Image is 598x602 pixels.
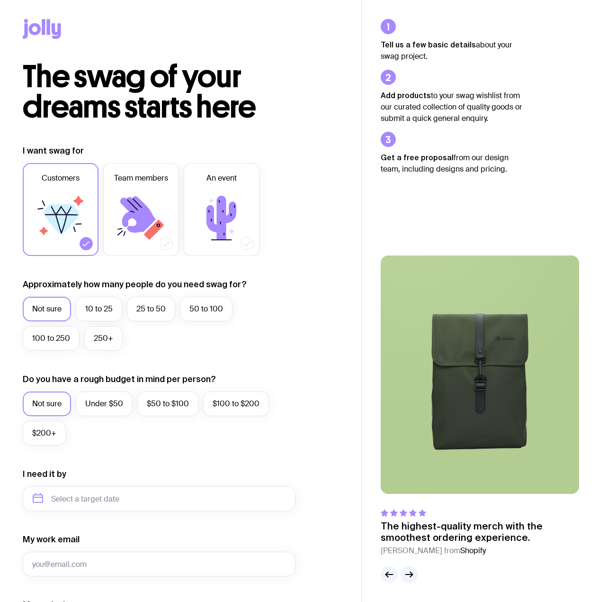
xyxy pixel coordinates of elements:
label: Under $50 [76,392,133,416]
label: 50 to 100 [180,297,232,321]
span: An event [206,173,237,184]
input: Select a target date [23,486,295,511]
label: $200+ [23,421,66,446]
p: to your swag wishlist from our curated collection of quality goods or submit a quick general enqu... [381,90,523,124]
span: Team members [114,173,168,184]
strong: Get a free proposal [381,153,454,162]
label: Approximately how many people do you need swag for? [23,279,247,290]
span: The swag of your dreams starts here [23,58,256,126]
label: Do you have a rough budget in mind per person? [23,374,216,385]
label: $100 to $200 [203,392,269,416]
label: I need it by [23,468,66,480]
label: 10 to 25 [76,297,122,321]
cite: [PERSON_NAME] from [381,545,579,556]
span: Customers [42,173,80,184]
label: $50 to $100 [137,392,198,416]
p: from our design team, including designs and pricing. [381,152,523,175]
label: Not sure [23,392,71,416]
input: you@email.com [23,552,295,576]
label: 250+ [84,326,123,351]
label: I want swag for [23,145,84,156]
label: 100 to 250 [23,326,80,351]
label: My work email [23,534,80,545]
p: The highest-quality merch with the smoothest ordering experience. [381,520,579,543]
label: Not sure [23,297,71,321]
strong: Tell us a few basic details [381,40,476,49]
label: 25 to 50 [127,297,175,321]
strong: Add products [381,91,431,100]
p: about your swag project. [381,39,523,62]
span: Shopify [460,546,486,556]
